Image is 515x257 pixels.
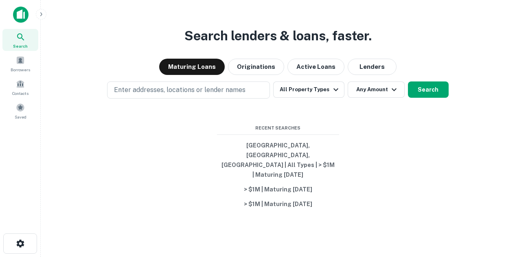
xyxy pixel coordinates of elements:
span: Borrowers [11,66,30,73]
button: > $1M | Maturing [DATE] [217,197,339,211]
a: Contacts [2,76,38,98]
button: Active Loans [287,59,344,75]
button: Enter addresses, locations or lender names [107,81,270,99]
p: Enter addresses, locations or lender names [114,85,245,95]
span: Recent Searches [217,125,339,132]
img: capitalize-icon.png [13,7,28,23]
span: Saved [15,114,26,120]
a: Search [2,29,38,51]
button: [GEOGRAPHIC_DATA], [GEOGRAPHIC_DATA], [GEOGRAPHIC_DATA] | All Types | > $1M | Maturing [DATE] [217,138,339,182]
button: All Property Types [273,81,344,98]
h3: Search lenders & loans, faster. [184,26,372,46]
button: Lenders [348,59,397,75]
span: Search [13,43,28,49]
button: Search [408,81,449,98]
button: Maturing Loans [159,59,225,75]
a: Borrowers [2,53,38,75]
span: Contacts [12,90,28,97]
button: Any Amount [348,81,405,98]
button: > $1M | Maturing [DATE] [217,182,339,197]
button: Originations [228,59,284,75]
iframe: Chat Widget [474,192,515,231]
a: Saved [2,100,38,122]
